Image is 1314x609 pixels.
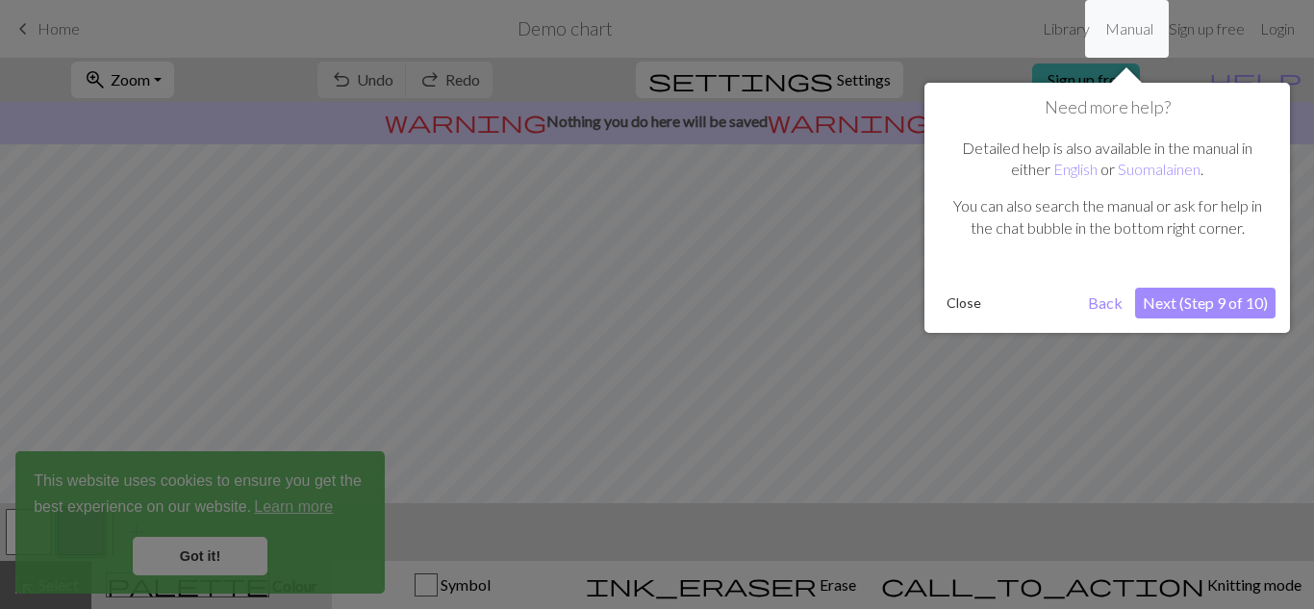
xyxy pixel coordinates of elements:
button: Close [939,289,989,317]
a: English [1053,160,1098,178]
p: Detailed help is also available in the manual in either or . [948,138,1266,181]
h1: Need more help? [939,97,1276,118]
p: You can also search the manual or ask for help in the chat bubble in the bottom right corner. [948,195,1266,239]
a: Suomalainen [1118,160,1200,178]
div: Need more help? [924,83,1290,333]
button: Next (Step 9 of 10) [1135,288,1276,318]
button: Back [1080,288,1130,318]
